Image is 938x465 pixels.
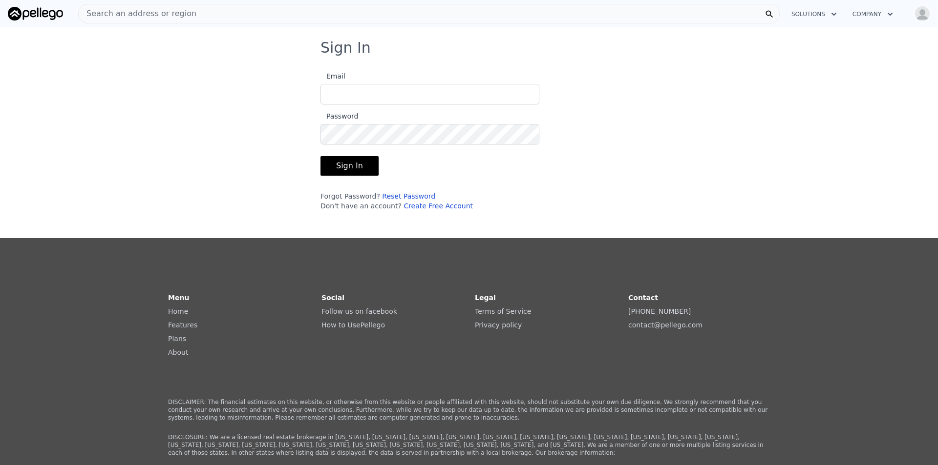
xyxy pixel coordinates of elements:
[168,335,186,343] a: Plans
[168,321,197,329] a: Features
[168,398,770,422] p: DISCLAIMER: The financial estimates on this website, or otherwise from this website or people aff...
[168,433,770,457] p: DISCLOSURE: We are a licensed real estate brokerage in [US_STATE], [US_STATE], [US_STATE], [US_ST...
[628,321,703,329] a: contact@pellego.com
[320,191,539,211] div: Forgot Password? Don't have an account?
[321,321,385,329] a: How to UsePellego
[320,84,539,104] input: Email
[168,294,189,302] strong: Menu
[845,5,901,23] button: Company
[8,7,63,20] img: Pellego
[320,39,618,57] h3: Sign In
[320,124,539,144] input: Password
[784,5,845,23] button: Solutions
[321,307,397,315] a: Follow us on facebook
[320,112,358,120] span: Password
[321,294,344,302] strong: Social
[320,156,379,176] button: Sign In
[475,307,531,315] a: Terms of Service
[628,294,658,302] strong: Contact
[475,294,496,302] strong: Legal
[628,307,691,315] a: [PHONE_NUMBER]
[168,307,188,315] a: Home
[915,6,930,21] img: avatar
[79,8,196,20] span: Search an address or region
[475,321,522,329] a: Privacy policy
[320,72,345,80] span: Email
[404,202,473,210] a: Create Free Account
[382,192,435,200] a: Reset Password
[168,348,188,356] a: About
